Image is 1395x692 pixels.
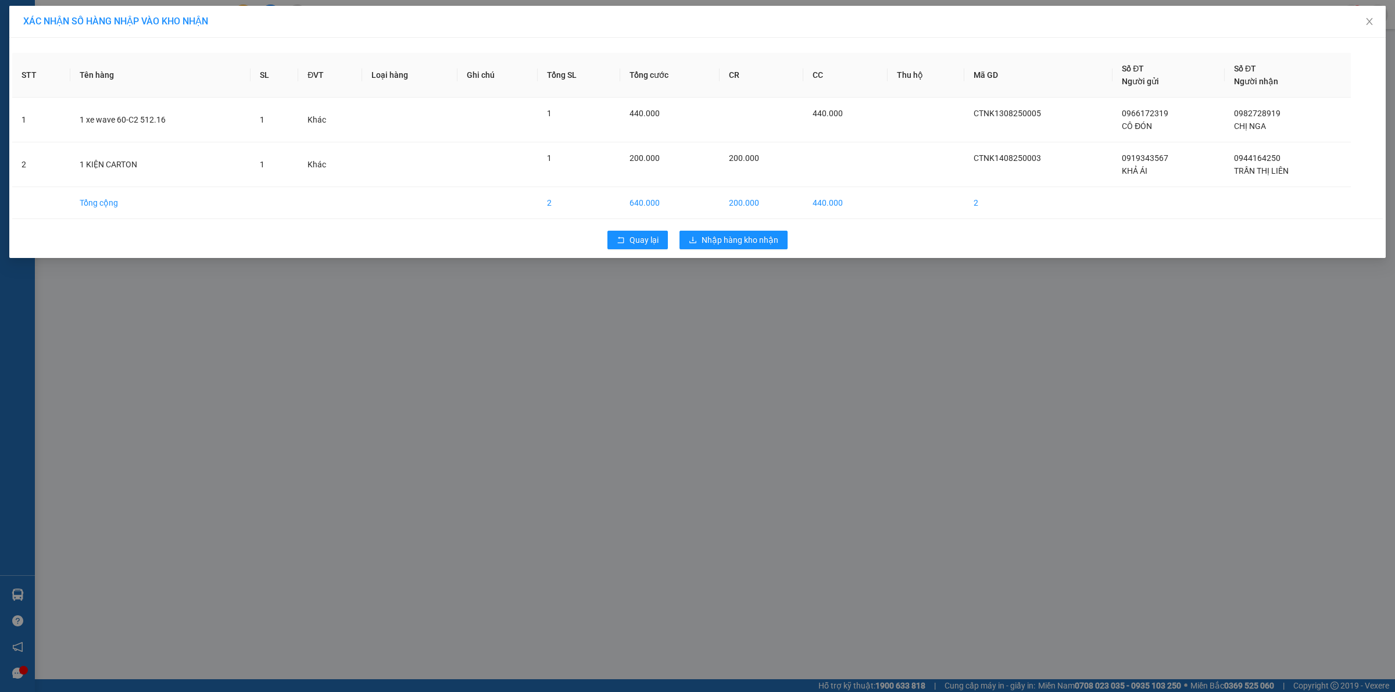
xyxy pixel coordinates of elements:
[720,53,804,98] th: CR
[1234,64,1256,73] span: Số ĐT
[964,187,1113,219] td: 2
[1365,17,1374,26] span: close
[298,142,362,187] td: Khác
[1122,166,1147,175] span: KHẢ ÁI
[974,153,1041,163] span: CTNK1408250003
[1122,121,1152,131] span: CÔ ĐÓN
[1353,6,1386,38] button: Close
[629,109,660,118] span: 440.000
[720,187,804,219] td: 200.000
[70,98,251,142] td: 1 xe wave 60-C2 512.16
[547,153,552,163] span: 1
[1234,109,1280,118] span: 0982728919
[298,98,362,142] td: Khác
[617,236,625,245] span: rollback
[12,142,70,187] td: 2
[620,53,719,98] th: Tổng cước
[803,187,888,219] td: 440.000
[23,16,208,27] span: XÁC NHẬN SỐ HÀNG NHẬP VÀO KHO NHẬN
[964,53,1113,98] th: Mã GD
[1122,64,1144,73] span: Số ĐT
[1234,77,1278,86] span: Người nhận
[1234,153,1280,163] span: 0944164250
[1122,109,1168,118] span: 0966172319
[729,153,759,163] span: 200.000
[260,115,264,124] span: 1
[298,53,362,98] th: ĐVT
[607,231,668,249] button: rollbackQuay lại
[70,187,251,219] td: Tổng cộng
[629,234,659,246] span: Quay lại
[362,53,457,98] th: Loại hàng
[702,234,778,246] span: Nhập hàng kho nhận
[70,142,251,187] td: 1 KIỆN CARTON
[260,160,264,169] span: 1
[1234,166,1289,175] span: TRẦN THỊ LIÊN
[538,53,621,98] th: Tổng SL
[1122,153,1168,163] span: 0919343567
[1122,77,1159,86] span: Người gửi
[813,109,843,118] span: 440.000
[457,53,538,98] th: Ghi chú
[251,53,299,98] th: SL
[679,231,788,249] button: downloadNhập hàng kho nhận
[12,98,70,142] td: 1
[538,187,621,219] td: 2
[888,53,965,98] th: Thu hộ
[1234,121,1266,131] span: CHỊ NGA
[547,109,552,118] span: 1
[629,153,660,163] span: 200.000
[689,236,697,245] span: download
[803,53,888,98] th: CC
[620,187,719,219] td: 640.000
[974,109,1041,118] span: CTNK1308250005
[70,53,251,98] th: Tên hàng
[12,53,70,98] th: STT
